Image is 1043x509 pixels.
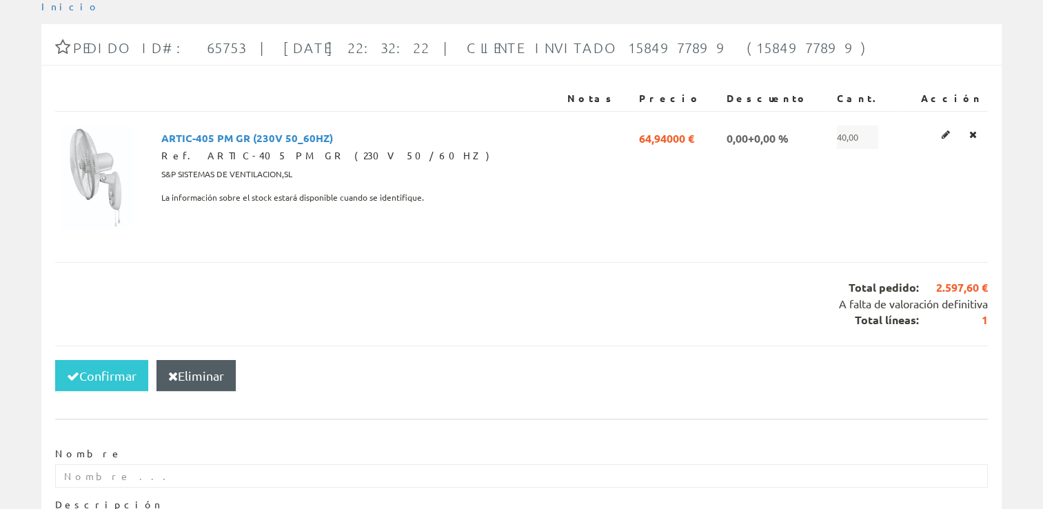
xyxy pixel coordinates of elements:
[938,126,954,143] a: Editar
[831,86,902,111] th: Cant.
[161,149,556,163] div: Ref. ARTIC-405 PM GR (230V 50/60HZ)
[161,126,333,149] span: ARTIC-405 PM GR (230V 50_60HZ)
[634,86,721,111] th: Precio
[55,464,988,488] input: Nombre ...
[55,360,148,392] button: Confirmar
[55,262,988,346] div: Total pedido: Total líneas:
[73,39,871,56] span: Pedido ID#: 65753 | [DATE] 22:32:22 | Cliente Invitado 1584977899 (1584977899)
[837,126,878,149] span: 40,00
[726,126,788,149] span: 0,00+0,00 %
[156,360,236,392] button: Eliminar
[720,86,831,111] th: Descuento
[901,86,988,111] th: Acción
[562,86,634,111] th: Notas
[161,163,292,186] span: S&P SISTEMAS DE VENTILACION,SL
[55,447,122,461] label: Nombre
[965,126,981,143] a: Eliminar
[161,186,424,210] span: La información sobre el stock estará disponible cuando se identifique.
[919,312,988,328] span: 1
[61,126,134,229] img: Foto artículo ARTIC-405 PM GR (230V 50_60HZ) (106.0433295325x150)
[839,297,988,310] span: A falta de valoración definitiva
[919,280,988,296] span: 2.597,60 €
[639,126,694,149] span: 64,94000 €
